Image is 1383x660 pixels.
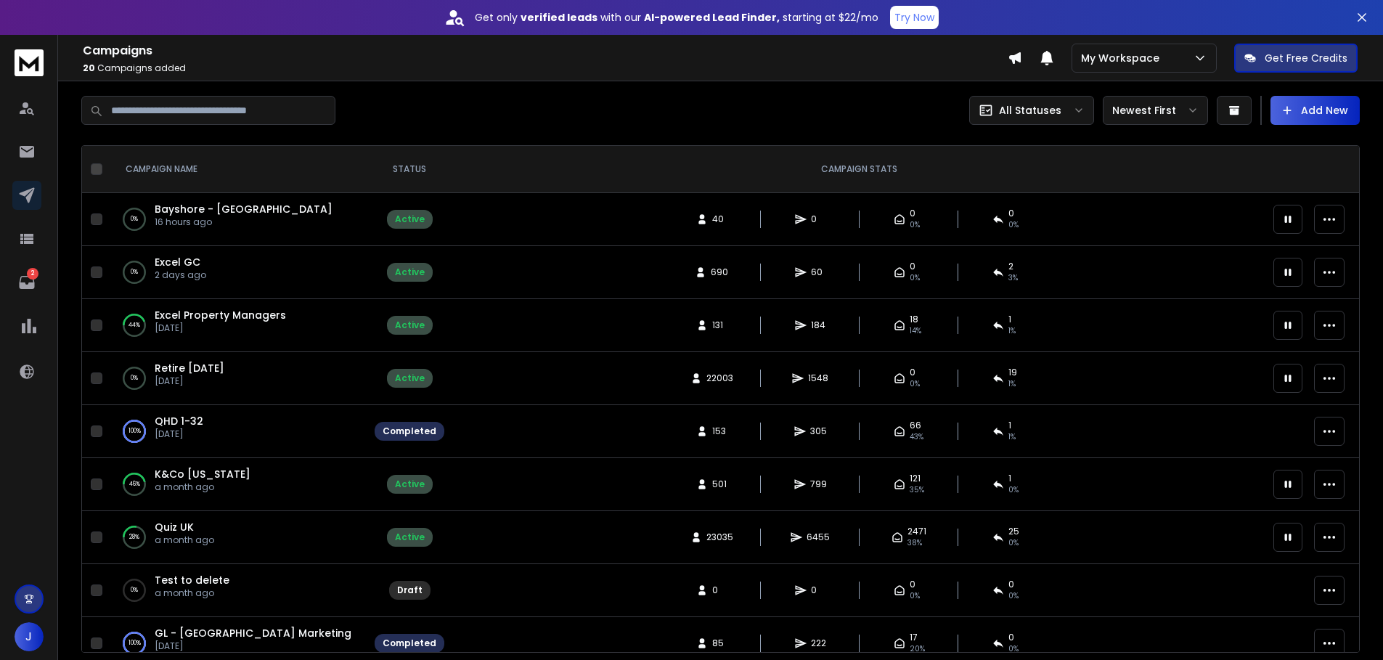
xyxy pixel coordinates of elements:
div: Active [395,372,425,384]
p: [DATE] [155,640,351,652]
span: 501 [712,478,727,490]
span: 17 [910,632,918,643]
td: 0%Test to deletea month ago [108,564,366,617]
span: 0 [712,584,727,596]
p: a month ago [155,534,214,546]
p: 2 days ago [155,269,206,281]
span: 799 [810,478,827,490]
td: 46%K&Co [US_STATE]a month ago [108,458,366,511]
span: 184 [811,319,825,331]
div: Active [395,478,425,490]
div: Active [395,319,425,331]
span: 1 % [1008,325,1016,337]
a: 2 [12,268,41,297]
span: 14 % [910,325,921,337]
img: logo [15,49,44,76]
span: 1 [1008,473,1011,484]
span: 0 % [1008,537,1019,549]
p: a month ago [155,587,229,599]
span: 20 % [910,643,925,655]
span: 0 [1008,632,1014,643]
span: 222 [811,637,826,649]
span: 0 % [1008,484,1019,496]
span: 60 [811,266,825,278]
p: 100 % [128,424,141,439]
td: 0%Retire [DATE][DATE] [108,352,366,405]
span: 0 [910,579,915,590]
a: Quiz UK [155,520,194,534]
div: Active [395,266,425,278]
p: 100 % [128,636,141,651]
span: 1548 [808,372,828,384]
p: a month ago [155,481,250,493]
p: [DATE] [155,375,224,387]
span: 305 [810,425,827,437]
div: Completed [383,425,436,437]
a: Excel GC [155,255,200,269]
p: 44 % [128,318,140,333]
span: 1 % [1008,431,1016,443]
span: 0 % [910,272,920,284]
span: J [15,622,44,651]
span: 0 [910,367,915,378]
span: 18 [910,314,918,325]
span: 25 [1008,526,1019,537]
p: Get only with our starting at $22/mo [475,10,878,25]
button: Try Now [890,6,939,29]
span: 0% [910,590,920,602]
span: 0 [910,208,915,219]
span: 20 [83,62,95,74]
span: 19 [1008,367,1017,378]
span: 40 [712,213,727,225]
p: [DATE] [155,428,203,440]
div: Active [395,213,425,225]
span: 38 % [907,537,922,549]
span: 690 [711,266,728,278]
span: 0 [910,261,915,272]
td: 0%Excel GC2 days ago [108,246,366,299]
p: 46 % [129,477,140,492]
td: 100%QHD 1-32[DATE] [108,405,366,458]
span: 0 [811,213,825,225]
p: Get Free Credits [1265,51,1347,65]
span: 1 [1008,420,1011,431]
th: STATUS [366,146,453,193]
span: 23035 [706,531,733,543]
a: GL - [GEOGRAPHIC_DATA] Marketing [155,626,351,640]
p: Try Now [894,10,934,25]
a: K&Co [US_STATE] [155,467,250,481]
a: Bayshore - [GEOGRAPHIC_DATA] [155,202,333,216]
span: 3 % [1008,272,1018,284]
div: Completed [383,637,436,649]
span: 85 [712,637,727,649]
span: 153 [712,425,727,437]
strong: AI-powered Lead Finder, [644,10,780,25]
button: Get Free Credits [1234,44,1358,73]
p: 0 % [131,265,138,280]
span: 35 % [910,484,924,496]
span: 131 [712,319,727,331]
span: 0 % [910,378,920,390]
span: 0 % [1008,643,1019,655]
h1: Campaigns [83,42,1008,60]
p: 0 % [131,583,138,598]
span: 22003 [706,372,733,384]
span: 1 [1008,314,1011,325]
a: Test to delete [155,573,229,587]
span: 0% [1008,219,1019,231]
span: 121 [910,473,921,484]
p: My Workspace [1081,51,1165,65]
button: Newest First [1103,96,1208,125]
p: All Statuses [999,103,1061,118]
button: Add New [1270,96,1360,125]
a: Excel Property Managers [155,308,286,322]
p: 2 [27,268,38,280]
th: CAMPAIGN NAME [108,146,366,193]
span: QHD 1-32 [155,414,203,428]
